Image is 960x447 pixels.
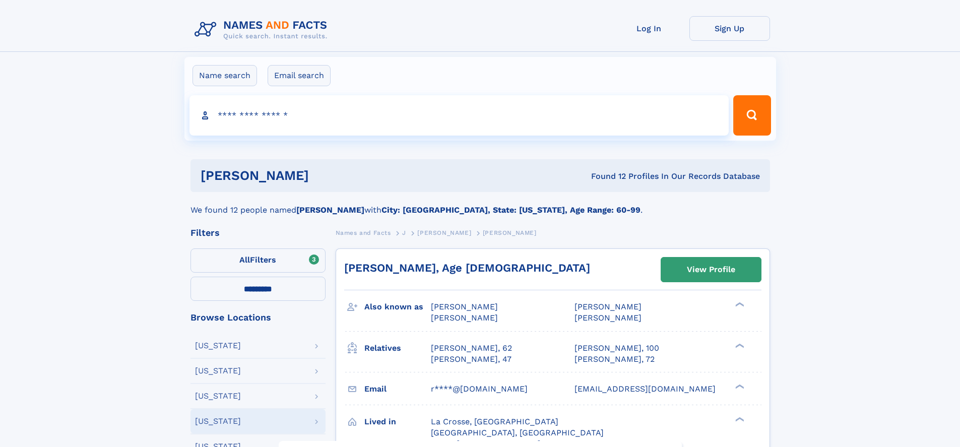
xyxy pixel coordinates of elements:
a: Names and Facts [336,226,391,239]
a: J [402,226,406,239]
span: [PERSON_NAME] [431,313,498,323]
h3: Lived in [364,413,431,430]
div: [US_STATE] [195,392,241,400]
a: [PERSON_NAME], 72 [574,354,655,365]
div: [US_STATE] [195,367,241,375]
span: [PERSON_NAME] [417,229,471,236]
div: ❯ [733,416,745,422]
a: Sign Up [689,16,770,41]
label: Email search [268,65,331,86]
a: [PERSON_NAME], Age [DEMOGRAPHIC_DATA] [344,262,590,274]
input: search input [189,95,729,136]
span: J [402,229,406,236]
div: [US_STATE] [195,417,241,425]
div: ❯ [733,342,745,349]
img: Logo Names and Facts [190,16,336,43]
h1: [PERSON_NAME] [201,169,450,182]
span: [PERSON_NAME] [431,302,498,311]
h3: Also known as [364,298,431,315]
span: [PERSON_NAME] [574,302,642,311]
h3: Email [364,380,431,398]
b: [PERSON_NAME] [296,205,364,215]
a: [PERSON_NAME], 100 [574,343,659,354]
label: Filters [190,248,326,273]
div: View Profile [687,258,735,281]
div: Filters [190,228,326,237]
a: Log In [609,16,689,41]
div: ❯ [733,301,745,308]
a: [PERSON_NAME], 47 [431,354,511,365]
label: Name search [193,65,257,86]
div: [US_STATE] [195,342,241,350]
span: [EMAIL_ADDRESS][DOMAIN_NAME] [574,384,716,394]
span: [GEOGRAPHIC_DATA], [GEOGRAPHIC_DATA] [431,428,604,437]
span: La Crosse, [GEOGRAPHIC_DATA] [431,417,558,426]
div: ❯ [733,383,745,390]
span: [PERSON_NAME] [574,313,642,323]
div: Found 12 Profiles In Our Records Database [450,171,760,182]
button: Search Button [733,95,771,136]
div: Browse Locations [190,313,326,322]
h3: Relatives [364,340,431,357]
a: [PERSON_NAME] [417,226,471,239]
a: View Profile [661,258,761,282]
span: [PERSON_NAME] [483,229,537,236]
div: We found 12 people named with . [190,192,770,216]
span: All [239,255,250,265]
a: [PERSON_NAME], 62 [431,343,512,354]
b: City: [GEOGRAPHIC_DATA], State: [US_STATE], Age Range: 60-99 [381,205,641,215]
